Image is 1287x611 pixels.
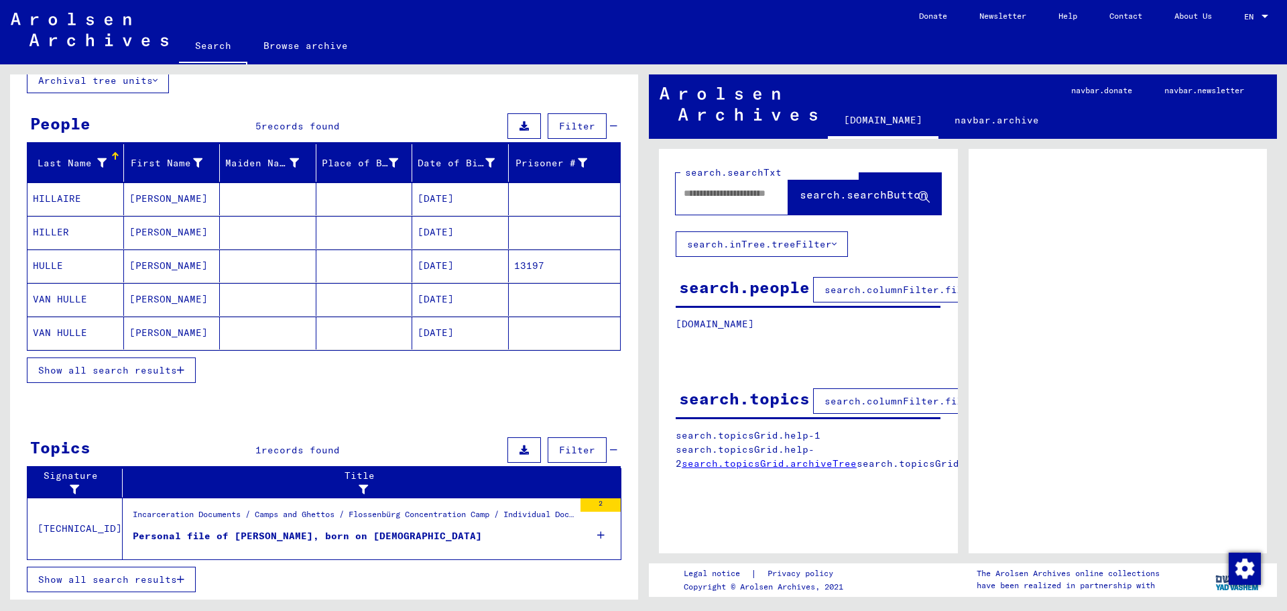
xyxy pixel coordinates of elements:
div: Maiden Name [225,152,316,174]
div: Topics [30,435,90,459]
mat-cell: [PERSON_NAME] [124,283,221,316]
a: search.topicsGrid.archiveTree [682,457,857,469]
div: Place of Birth [322,152,416,174]
span: Show all search results [38,364,177,376]
a: Privacy policy [757,567,849,581]
a: navbar.newsletter [1148,74,1260,107]
div: search.topics [679,386,810,410]
mat-cell: VAN HULLE [27,283,124,316]
mat-header-cell: First Name [124,144,221,182]
p: The Arolsen Archives online collections [977,567,1160,579]
div: Last Name [33,156,107,170]
img: Arolsen_neg.svg [660,87,817,121]
mat-cell: VAN HULLE [27,317,124,349]
div: | [684,567,849,581]
mat-cell: [PERSON_NAME] [124,249,221,282]
span: search.searchButton [800,188,927,201]
div: Prisoner # [514,152,605,174]
img: Change consent [1229,553,1261,585]
div: Personal file of [PERSON_NAME], born on [DEMOGRAPHIC_DATA] [133,529,482,543]
button: search.columnFilter.filter [813,388,992,414]
mat-header-cell: Place of Birth [316,144,413,182]
div: Title [128,469,608,497]
mat-cell: HULLE [27,249,124,282]
div: Date of Birth [418,156,495,170]
mat-cell: [DATE] [412,249,509,282]
mat-header-cell: Last Name [27,144,124,182]
mat-label: search.searchTxt [685,166,782,178]
span: Show all search results [38,573,177,586]
div: Prisoner # [514,156,588,170]
mat-cell: [DATE] [412,317,509,349]
div: Incarceration Documents / Camps and Ghettos / Flossenbürg Concentration Camp / Individual Documen... [133,508,574,527]
div: Signature [33,469,112,497]
button: Filter [548,437,607,463]
div: Last Name [33,152,123,174]
p: search.topicsGrid.help-1 search.topicsGrid.help-2 search.topicsGrid.manually. [676,429,941,471]
mat-header-cell: Date of Birth [412,144,509,182]
span: search.columnFilter.filter [824,284,981,296]
mat-cell: HILLAIRE [27,182,124,215]
mat-cell: [PERSON_NAME] [124,216,221,249]
td: [TECHNICAL_ID] [27,498,123,559]
button: Filter [548,113,607,139]
button: search.columnFilter.filter [813,277,992,302]
div: 2 [580,498,621,512]
a: Search [179,30,247,64]
mat-cell: [PERSON_NAME] [124,182,221,215]
p: have been realized in partnership with [977,579,1160,592]
mat-cell: [DATE] [412,182,509,215]
img: yv_logo.png [1213,563,1263,596]
div: Place of Birth [322,156,399,170]
div: search.people [679,275,810,299]
span: 1 [255,444,261,456]
span: Filter [559,444,595,456]
a: Legal notice [684,567,751,581]
div: Maiden Name [225,156,299,170]
span: 5 [255,120,261,132]
div: Signature [33,469,125,497]
a: [DOMAIN_NAME] [828,104,938,139]
mat-cell: [PERSON_NAME] [124,317,221,349]
mat-header-cell: Prisoner # [509,144,621,182]
button: Archival tree units [27,68,169,93]
mat-cell: [DATE] [412,283,509,316]
a: navbar.donate [1055,74,1148,107]
span: records found [261,120,340,132]
a: navbar.archive [938,104,1055,136]
img: Arolsen_neg.svg [11,13,168,46]
p: Copyright © Arolsen Archives, 2021 [684,581,849,593]
span: records found [261,444,340,456]
button: Show all search results [27,567,196,592]
div: Change consent [1228,552,1260,584]
p: [DOMAIN_NAME] [676,317,940,331]
div: Title [128,469,595,497]
div: Date of Birth [418,152,511,174]
span: search.columnFilter.filter [824,395,981,407]
div: People [30,111,90,135]
span: EN [1244,12,1259,21]
mat-cell: [DATE] [412,216,509,249]
a: Browse archive [247,30,364,62]
button: search.searchButton [788,173,941,215]
mat-header-cell: Maiden Name [220,144,316,182]
div: First Name [129,152,220,174]
button: search.inTree.treeFilter [676,231,848,257]
button: Show all search results [27,357,196,383]
mat-cell: HILLER [27,216,124,249]
mat-cell: 13197 [509,249,621,282]
div: First Name [129,156,203,170]
span: Filter [559,120,595,132]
